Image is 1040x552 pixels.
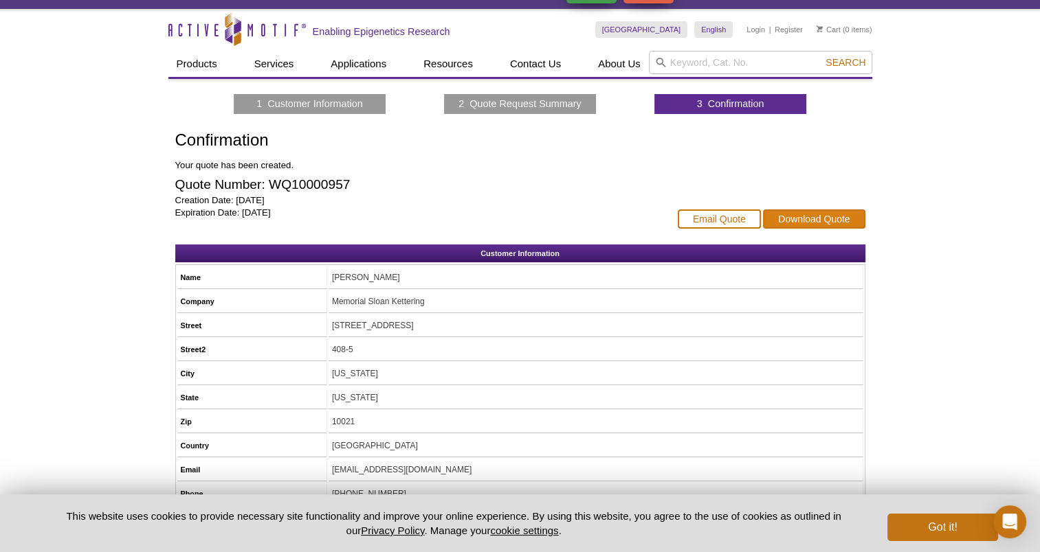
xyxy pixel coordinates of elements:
[415,51,481,77] a: Resources
[43,509,865,538] p: This website uses cookies to provide necessary site functionality and improve your online experie...
[490,525,558,536] button: cookie settings
[746,25,765,34] a: Login
[329,338,863,361] td: 408-5
[313,25,450,38] h2: Enabling Epigenetics Research
[181,367,323,380] h5: City
[175,179,664,191] h2: Quote Number: WQ10000957
[181,319,323,332] h5: Street
[256,97,362,110] a: 1 Customer Information
[329,387,863,409] td: [US_STATE]
[246,51,302,77] a: Services
[678,209,761,229] a: Email Quote
[361,525,424,536] a: Privacy Policy
[175,159,664,172] p: Your quote has been created.
[595,21,688,38] a: [GEOGRAPHIC_DATA]
[181,487,323,500] h5: Phone
[181,295,323,308] h5: Company
[458,97,581,110] a: 2 Quote Request Summary
[590,51,649,77] a: About Us
[763,209,865,229] a: Download Quote
[329,314,863,337] td: [STREET_ADDRESS]
[329,266,863,289] td: [PERSON_NAME]
[175,131,664,151] h1: Confirmation
[181,439,323,452] h5: Country
[694,21,733,38] a: English
[329,483,863,505] td: [PHONE_NUMBER]
[826,57,865,68] span: Search
[502,51,569,77] a: Contact Us
[322,51,395,77] a: Applications
[769,21,771,38] li: |
[817,25,841,34] a: Cart
[821,56,870,69] button: Search
[175,244,865,262] h2: Customer Information
[175,194,664,219] p: Creation Date: [DATE] Expiration Date: [DATE]
[168,51,225,77] a: Products
[817,21,872,38] li: (0 items)
[181,415,323,428] h5: Zip
[775,25,803,34] a: Register
[817,25,823,32] img: Your Cart
[887,514,997,541] button: Got it!
[181,343,323,356] h5: Street2
[697,97,764,110] a: 3 Confirmation
[993,505,1026,538] div: Open Intercom Messenger
[329,363,863,385] td: [US_STATE]
[329,411,863,433] td: 10021
[181,271,323,284] h5: Name
[181,391,323,404] h5: State
[329,435,863,457] td: [GEOGRAPHIC_DATA]
[329,290,863,313] td: Memorial Sloan Kettering
[181,463,323,476] h5: Email
[329,459,863,481] td: [EMAIL_ADDRESS][DOMAIN_NAME]
[649,51,872,74] input: Keyword, Cat. No.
